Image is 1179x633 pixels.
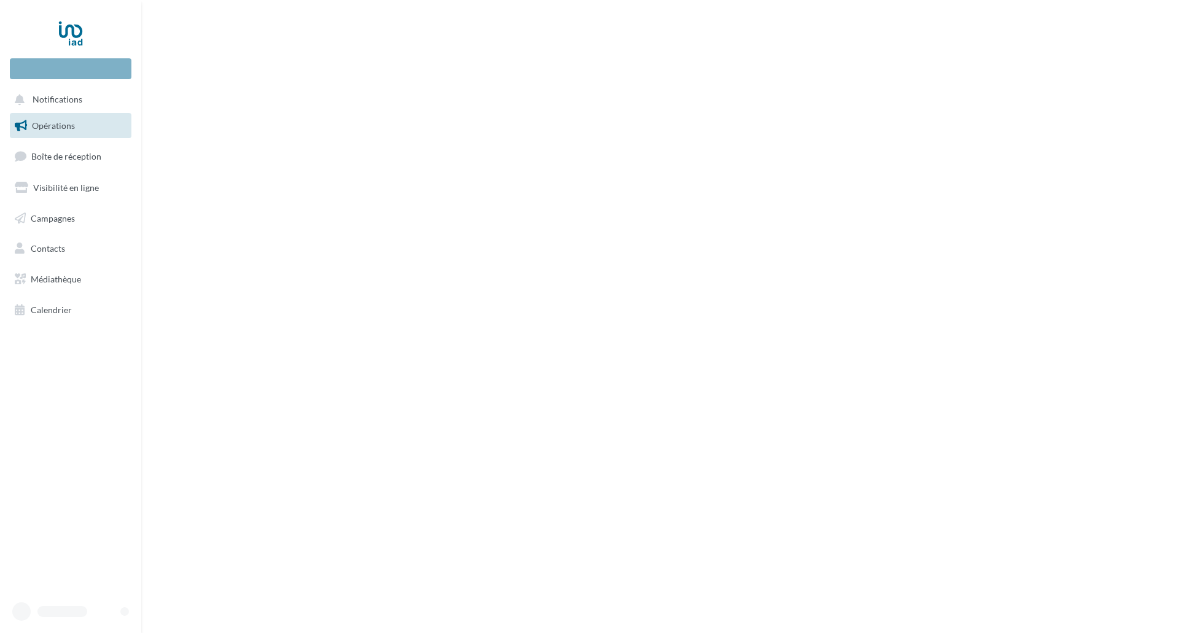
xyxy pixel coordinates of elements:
[31,151,101,161] span: Boîte de réception
[33,182,99,193] span: Visibilité en ligne
[10,58,131,79] div: Nouvelle campagne
[7,206,134,231] a: Campagnes
[7,266,134,292] a: Médiathèque
[31,243,65,254] span: Contacts
[32,120,75,131] span: Opérations
[7,297,134,323] a: Calendrier
[7,175,134,201] a: Visibilité en ligne
[31,212,75,223] span: Campagnes
[33,95,82,105] span: Notifications
[7,143,134,169] a: Boîte de réception
[7,113,134,139] a: Opérations
[31,305,72,315] span: Calendrier
[7,236,134,262] a: Contacts
[31,274,81,284] span: Médiathèque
